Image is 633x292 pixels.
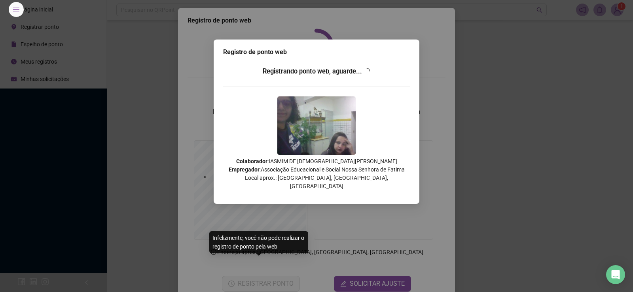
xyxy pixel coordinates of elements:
h3: Registrando ponto web, aguarde... [223,66,410,77]
strong: Colaborador [236,158,267,164]
img: 2Q== [277,96,356,155]
div: Registro de ponto web [223,47,410,57]
strong: Empregador [229,166,260,173]
div: Infelizmente, você não pode realizar o registro de ponto pela web [209,231,308,253]
div: Open Intercom Messenger [606,265,625,284]
span: menu [13,6,20,13]
span: loading [363,67,371,75]
p: : IASMIM DE [DEMOGRAPHIC_DATA][PERSON_NAME] : Associação Educacional e Social Nossa Senhora de Fa... [223,157,410,190]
